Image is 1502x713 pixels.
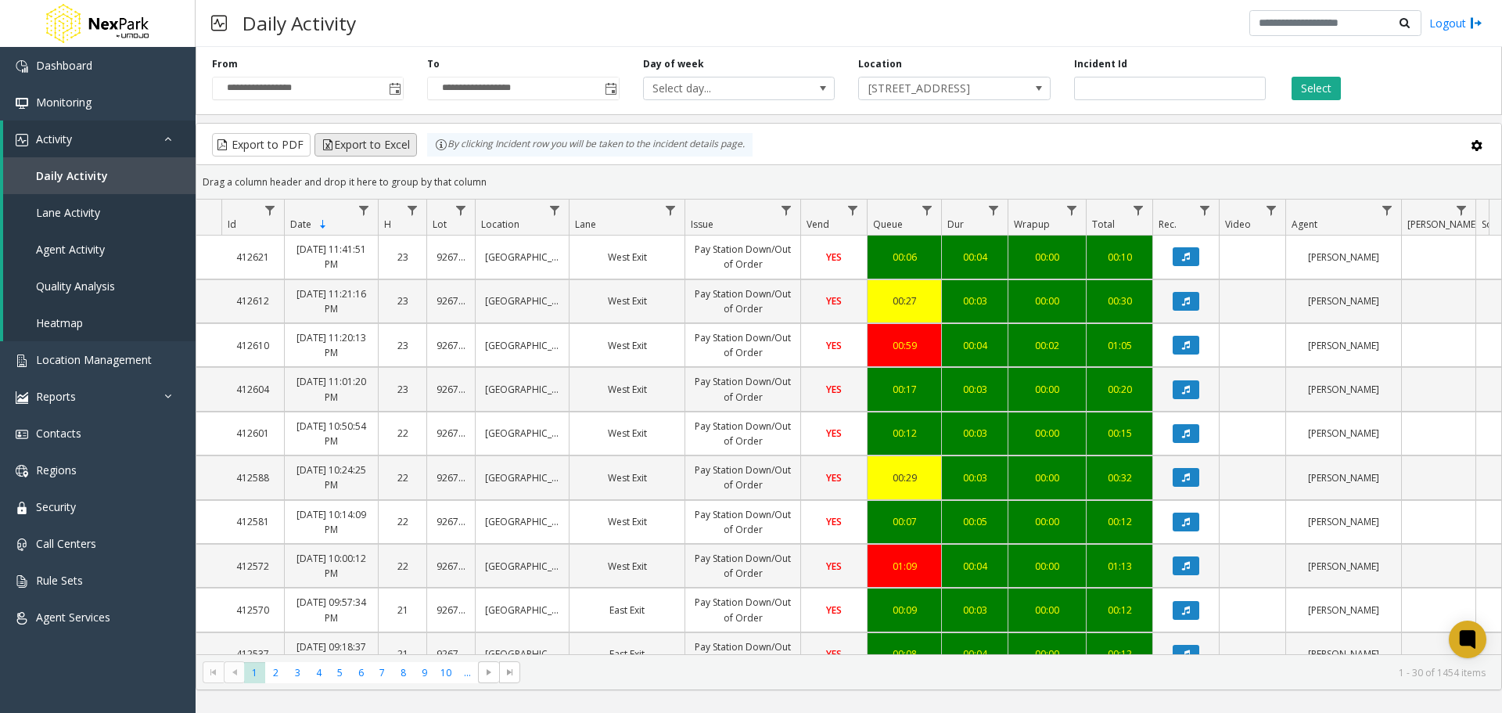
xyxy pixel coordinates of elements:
[314,133,417,157] button: Export to Excel
[294,286,368,316] a: [DATE] 11:21:16 PM
[1096,250,1143,265] a: 00:10
[485,514,559,529] a: [GEOGRAPHIC_DATA]
[437,293,465,308] a: 926751
[1470,15,1482,31] img: logout
[1018,382,1076,397] a: 00:00
[3,304,196,341] a: Heatmap
[437,426,465,441] a: 926751
[1014,218,1050,231] span: Wrapup
[877,514,932,529] a: 00:07
[877,470,932,485] div: 00:29
[3,121,196,157] a: Activity
[3,194,196,231] a: Lane Activity
[388,426,417,441] a: 22
[1295,603,1392,618] a: [PERSON_NAME]
[485,338,559,353] a: [GEOGRAPHIC_DATA]
[354,200,375,221] a: Date Filter Menu
[877,559,932,574] a: 01:09
[36,168,108,183] span: Daily Activity
[329,662,350,683] span: Page 5
[388,559,417,574] a: 22
[1292,77,1341,100] button: Select
[294,330,368,360] a: [DATE] 11:20:13 PM
[265,662,286,683] span: Page 2
[16,465,28,477] img: 'icon'
[1429,15,1482,31] a: Logout
[1018,470,1076,485] div: 00:00
[212,133,311,157] button: Export to PDF
[1295,338,1392,353] a: [PERSON_NAME]
[231,293,275,308] a: 412612
[384,218,391,231] span: H
[36,352,152,367] span: Location Management
[810,470,857,485] a: YES
[1018,559,1076,574] a: 00:00
[877,646,932,661] a: 00:08
[1096,603,1143,618] div: 00:12
[211,4,227,42] img: pageIcon
[579,514,675,529] a: West Exit
[951,470,998,485] div: 00:03
[1295,426,1392,441] a: [PERSON_NAME]
[776,200,797,221] a: Issue Filter Menu
[877,382,932,397] a: 00:17
[1225,218,1251,231] span: Video
[393,662,414,683] span: Page 8
[260,200,281,221] a: Id Filter Menu
[483,666,495,679] span: Go to the next page
[951,559,998,574] div: 00:04
[36,279,115,293] span: Quality Analysis
[1295,250,1392,265] a: [PERSON_NAME]
[388,293,417,308] a: 23
[231,514,275,529] a: 412581
[579,338,675,353] a: West Exit
[579,470,675,485] a: West Exit
[951,382,998,397] a: 00:03
[231,470,275,485] a: 412588
[951,293,998,308] a: 00:03
[1292,218,1317,231] span: Agent
[16,97,28,110] img: 'icon'
[1018,250,1076,265] a: 00:00
[1451,200,1472,221] a: Parker Filter Menu
[36,205,100,220] span: Lane Activity
[36,242,105,257] span: Agent Activity
[877,603,932,618] div: 00:09
[457,662,478,683] span: Page 11
[877,250,932,265] a: 00:06
[643,57,704,71] label: Day of week
[231,338,275,353] a: 412610
[826,294,842,308] span: YES
[917,200,938,221] a: Queue Filter Menu
[695,330,791,360] a: Pay Station Down/Out of Order
[388,646,417,661] a: 21
[1096,338,1143,353] div: 01:05
[36,499,76,514] span: Security
[235,4,364,42] h3: Daily Activity
[16,538,28,551] img: 'icon'
[826,471,842,484] span: YES
[1096,559,1143,574] a: 01:13
[212,57,238,71] label: From
[36,58,92,73] span: Dashboard
[983,200,1004,221] a: Dur Filter Menu
[826,560,842,573] span: YES
[1018,514,1076,529] a: 00:00
[1377,200,1398,221] a: Agent Filter Menu
[1295,514,1392,529] a: [PERSON_NAME]
[1295,382,1392,397] a: [PERSON_NAME]
[810,250,857,265] a: YES
[810,646,857,661] a: YES
[1261,200,1282,221] a: Video Filter Menu
[951,646,998,661] a: 00:04
[1096,646,1143,661] a: 00:12
[1295,559,1392,574] a: [PERSON_NAME]
[437,514,465,529] a: 926751
[695,507,791,537] a: Pay Station Down/Out of Order
[427,133,753,157] div: By clicking Incident row you will be taken to the incident details page.
[859,77,1012,99] span: [STREET_ADDRESS]
[1062,200,1083,221] a: Wrapup Filter Menu
[196,168,1501,196] div: Drag a column header and drop it here to group by that column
